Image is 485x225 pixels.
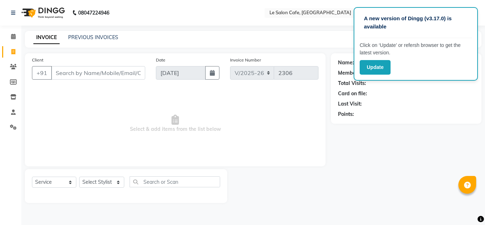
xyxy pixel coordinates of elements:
p: Click on ‘Update’ or refersh browser to get the latest version. [360,42,472,57]
button: Update [360,60,391,75]
label: Client [32,57,43,63]
div: Membership: [338,69,369,77]
a: INVOICE [33,31,60,44]
p: A new version of Dingg (v3.17.0) is available [364,15,468,31]
img: logo [18,3,67,23]
div: Points: [338,111,354,118]
a: PREVIOUS INVOICES [68,34,118,41]
div: Name: [338,59,354,66]
input: Search by Name/Mobile/Email/Code [51,66,145,80]
div: Last Visit: [338,100,362,108]
b: 08047224946 [78,3,109,23]
span: Select & add items from the list below [32,88,318,159]
div: Card on file: [338,90,367,97]
label: Invoice Number [230,57,261,63]
iframe: chat widget [455,197,478,218]
input: Search or Scan [130,176,220,187]
label: Date [156,57,165,63]
div: Total Visits: [338,80,366,87]
button: +91 [32,66,52,80]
